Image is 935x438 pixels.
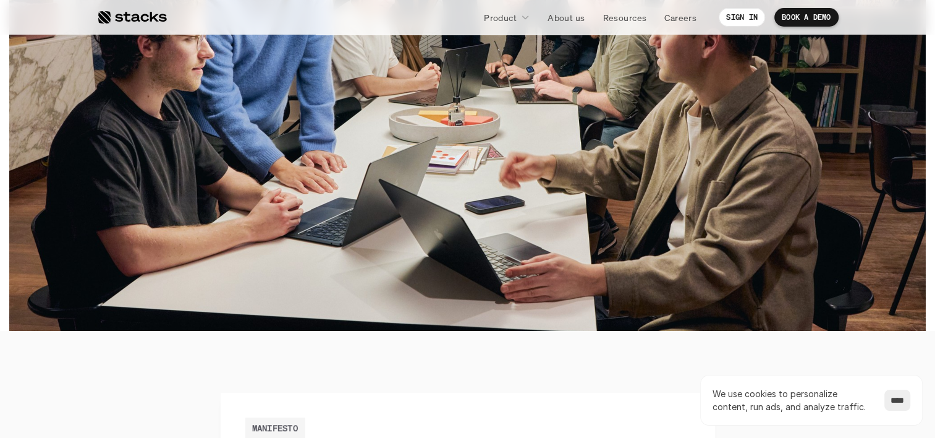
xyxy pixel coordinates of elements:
[595,6,654,28] a: Resources
[774,8,839,27] a: BOOK A DEMO
[713,387,872,413] p: We use cookies to personalize content, run ads, and analyze traffic.
[657,6,704,28] a: Careers
[726,13,758,22] p: SIGN IN
[252,421,298,434] h2: MANIFESTO
[782,13,831,22] p: BOOK A DEMO
[719,8,765,27] a: SIGN IN
[484,11,517,24] p: Product
[548,11,585,24] p: About us
[603,11,646,24] p: Resources
[540,6,592,28] a: About us
[664,11,696,24] p: Careers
